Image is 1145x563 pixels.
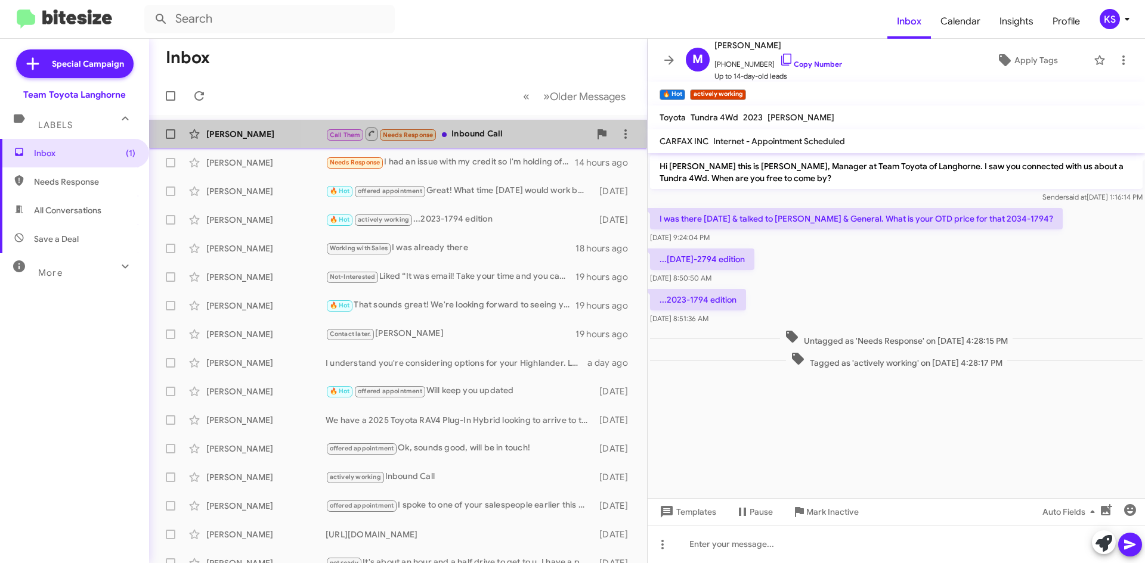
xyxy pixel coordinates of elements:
button: Auto Fields [1033,501,1109,522]
span: Call Them [330,131,361,139]
div: 19 hours ago [575,328,638,340]
div: [PERSON_NAME] [206,385,326,397]
div: Team Toyota Langhorne [23,89,126,101]
span: Insights [990,4,1043,39]
span: [DATE] 9:24:04 PM [650,233,710,242]
span: More [38,267,63,278]
div: ...2023-1794 edition [326,213,593,226]
span: actively working [358,216,409,223]
div: [DATE] [593,443,638,455]
span: [PHONE_NUMBER] [714,52,842,70]
span: said at [1066,192,1087,201]
div: Ok, sounds good, will be in touch! [326,441,593,455]
div: 19 hours ago [575,271,638,283]
span: Needs Response [34,176,135,188]
button: Previous [516,84,537,108]
div: That sounds great! We're looking forward to seeing you at 5:30 [DATE]. [326,298,575,312]
div: [PERSON_NAME] [206,443,326,455]
div: [PERSON_NAME] [206,528,326,540]
span: Older Messages [550,90,626,103]
div: Will keep you updated [326,384,593,398]
a: Inbox [887,4,931,39]
div: 18 hours ago [575,242,638,254]
div: We have a 2025 Toyota RAV4 Plug-In Hybrid looking to arrive to the dealership very soon. Is there... [326,414,593,426]
div: KS [1100,9,1120,29]
div: Liked “It was email! Take your time and you can text me here at anytime with questions.” [326,270,575,284]
span: Up to 14-day-old leads [714,70,842,82]
span: Save a Deal [34,233,79,245]
div: [PERSON_NAME] [206,300,326,312]
a: Special Campaign [16,49,134,78]
span: Working with Sales [330,244,388,252]
span: actively working [330,473,381,481]
span: Sender [DATE] 1:16:14 PM [1042,192,1143,201]
p: Hi [PERSON_NAME] this is [PERSON_NAME], Manager at Team Toyota of Langhorne. I saw you connected ... [650,155,1143,189]
span: Toyota [660,112,686,123]
span: All Conversations [34,204,101,216]
div: [PERSON_NAME] [206,157,326,169]
h1: Inbox [166,48,210,67]
a: Copy Number [779,60,842,69]
div: [PERSON_NAME] [206,471,326,483]
span: CARFAX INC [660,136,708,147]
nav: Page navigation example [516,84,633,108]
span: Needs Response [383,131,434,139]
div: [DATE] [593,471,638,483]
div: I understand you're considering options for your Highlander. Let’s schedule a time for an apprais... [326,357,587,369]
span: Mark Inactive [806,501,859,522]
div: [DATE] [593,214,638,226]
p: ...[DATE]-2794 edition [650,248,754,270]
span: Tagged as 'actively working' on [DATE] 4:28:17 PM [786,352,1007,369]
div: [PERSON_NAME] [206,328,326,340]
div: [URL][DOMAIN_NAME] [326,528,593,540]
div: [DATE] [593,528,638,540]
div: I was already there [326,241,575,255]
span: Calendar [931,4,990,39]
div: Inbound Call [326,470,593,484]
span: Auto Fields [1042,501,1100,522]
div: [PERSON_NAME] [206,357,326,369]
span: 🔥 Hot [330,387,350,395]
div: [PERSON_NAME] [206,242,326,254]
div: [PERSON_NAME] [206,214,326,226]
div: 19 hours ago [575,300,638,312]
span: « [523,89,530,104]
span: 🔥 Hot [330,216,350,223]
span: [DATE] 8:51:36 AM [650,314,708,323]
span: Needs Response [330,158,380,166]
span: 2023 [743,112,763,123]
span: Labels [38,120,73,130]
button: KS [1090,9,1132,29]
p: ...2023-1794 edition [650,289,746,310]
div: I had an issue with my credit so I'm holding off for now [326,155,575,169]
span: offered appointment [358,187,422,195]
div: [DATE] [593,185,638,197]
span: Tundra 4Wd [691,112,738,123]
button: Apply Tags [965,49,1088,71]
div: [PERSON_NAME] [206,271,326,283]
div: [PERSON_NAME] [206,128,326,140]
div: [PERSON_NAME] [206,500,326,512]
span: [PERSON_NAME] [768,112,834,123]
div: [PERSON_NAME] [206,414,326,426]
span: 🔥 Hot [330,187,350,195]
div: Great! What time [DATE] would work best for you to visit our dealership? [326,184,593,198]
span: Pause [750,501,773,522]
div: I spoke to one of your salespeople earlier this week I believe; his name is [PERSON_NAME]. If you... [326,499,593,512]
span: offered appointment [330,502,394,509]
a: Profile [1043,4,1090,39]
div: 14 hours ago [575,157,638,169]
button: Next [536,84,633,108]
p: I was there [DATE] & talked to [PERSON_NAME] & General. What is your OTD price for that 2034-1794? [650,208,1063,229]
span: Internet - Appointment Scheduled [713,136,845,147]
button: Pause [726,501,782,522]
div: [PERSON_NAME] [326,327,575,341]
input: Search [144,5,395,33]
small: actively working [690,89,745,100]
span: [PERSON_NAME] [714,38,842,52]
div: Inbound Call [326,126,590,141]
span: M [692,50,703,69]
div: [DATE] [593,500,638,512]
